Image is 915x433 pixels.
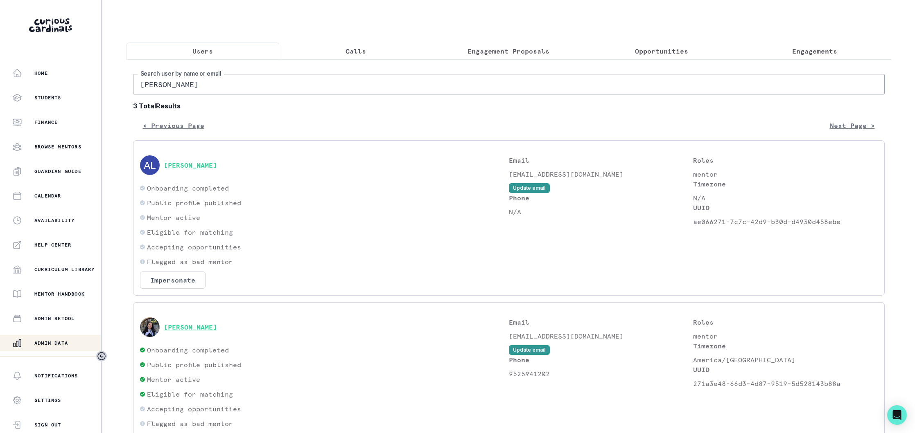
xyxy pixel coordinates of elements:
[147,419,233,429] p: Flagged as bad mentor
[34,422,61,428] p: Sign Out
[34,193,61,199] p: Calendar
[792,46,837,56] p: Engagements
[693,155,878,165] p: Roles
[147,257,233,267] p: Flagged as bad mentor
[693,203,878,213] p: UUID
[133,117,214,134] button: < Previous Page
[34,372,78,379] p: Notifications
[34,340,68,346] p: Admin Data
[693,179,878,189] p: Timezone
[34,70,48,76] p: Home
[693,355,878,365] p: America/[GEOGRAPHIC_DATA]
[140,155,160,175] img: svg
[34,119,58,126] p: Finance
[509,355,694,365] p: Phone
[34,291,85,297] p: Mentor Handbook
[509,345,550,355] button: Update email
[140,271,206,289] button: Impersonate
[147,198,241,208] p: Public profile published
[468,46,549,56] p: Engagement Proposals
[133,101,885,111] b: 3 Total Results
[693,331,878,341] p: mentor
[147,389,233,399] p: Eligible for matching
[147,227,233,237] p: Eligible for matching
[509,317,694,327] p: Email
[820,117,885,134] button: Next Page >
[693,379,878,388] p: 271a3e48-66d3-4d87-9519-5d528143b88a
[147,242,241,252] p: Accepting opportunities
[509,193,694,203] p: Phone
[164,323,217,331] button: [PERSON_NAME]
[34,144,81,150] p: Browse Mentors
[509,155,694,165] p: Email
[509,331,694,341] p: [EMAIL_ADDRESS][DOMAIN_NAME]
[147,183,229,193] p: Onboarding completed
[147,375,200,384] p: Mentor active
[164,161,217,169] button: [PERSON_NAME]
[147,360,241,370] p: Public profile published
[147,404,241,414] p: Accepting opportunities
[34,94,61,101] p: Students
[693,341,878,351] p: Timezone
[34,315,75,322] p: Admin Retool
[693,193,878,203] p: N/A
[34,217,75,224] p: Availability
[509,183,550,193] button: Update email
[509,207,694,217] p: N/A
[192,46,213,56] p: Users
[693,317,878,327] p: Roles
[147,345,229,355] p: Onboarding completed
[34,242,71,248] p: Help Center
[693,365,878,375] p: UUID
[509,369,694,379] p: 9525941202
[29,18,72,32] img: Curious Cardinals Logo
[693,217,878,227] p: ae066271-7c7c-42d9-b30d-d4930d458ebe
[693,169,878,179] p: mentor
[887,405,907,425] div: Open Intercom Messenger
[34,168,81,175] p: Guardian Guide
[96,351,107,361] button: Toggle sidebar
[346,46,366,56] p: Calls
[147,213,200,222] p: Mentor active
[34,397,61,404] p: Settings
[635,46,688,56] p: Opportunities
[34,266,95,273] p: Curriculum Library
[509,169,694,179] p: [EMAIL_ADDRESS][DOMAIN_NAME]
